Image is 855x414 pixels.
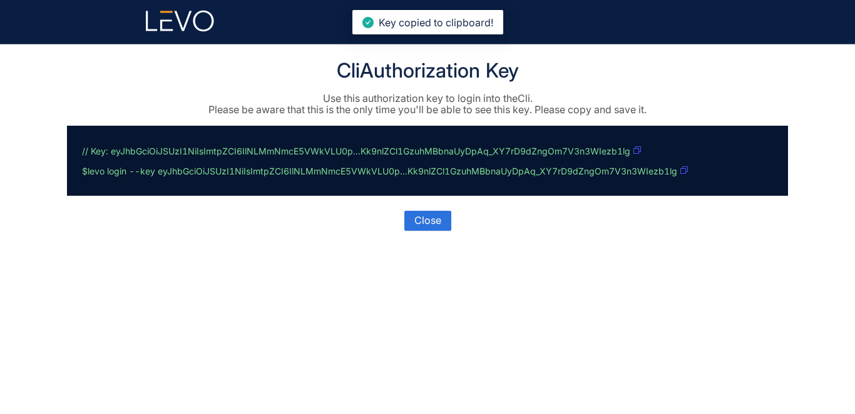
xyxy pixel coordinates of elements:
[414,215,441,226] span: Close
[82,165,88,176] span: $
[362,17,374,28] span: check-circle
[67,93,788,116] p: Use this authorization key to login into the Cli . Please be aware that this is the only time you...
[82,145,108,156] span: // Key:
[82,141,768,181] p: eyJhbGciOiJSUzI1NiIsImtpZCI6IlNLMmNmcE5VWkVLU0p...Kk9nlZCl1GzuhMBbnaUyDpAq_XY7rD9dZngOm7V3n3WIezb...
[67,59,788,83] h1: Cli Authorization Key
[404,211,451,231] button: Close
[379,16,493,29] span: Key copied to clipboard!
